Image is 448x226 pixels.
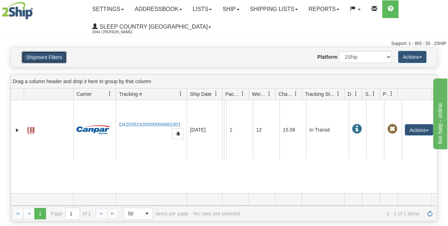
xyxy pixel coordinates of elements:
[347,91,353,98] span: Delivery Status
[87,0,129,18] a: Settings
[405,124,433,135] button: Actions
[387,124,397,134] span: Pickup Not Assigned
[119,122,181,127] a: D420352430000000681001
[123,208,153,220] span: Page sizes drop down
[226,100,253,160] td: 1
[92,29,145,36] span: 2044 / [PERSON_NAME]
[352,124,362,134] span: In Transit
[193,211,240,216] div: No rows are selected
[51,208,91,220] span: Page of 1
[2,2,33,19] img: logo2044.jpg
[432,77,447,149] iframe: chat widget
[14,127,21,134] a: Expand
[98,24,208,30] span: Sleep Country [GEOGRAPHIC_DATA]
[278,91,293,98] span: Charge
[245,211,419,216] span: 1 - 1 of 1 items
[87,18,216,36] a: Sleep Country [GEOGRAPHIC_DATA] 2044 / [PERSON_NAME]
[187,100,222,160] td: [DATE]
[383,91,389,98] span: Pickup Status
[76,125,110,134] img: 14 - Canpar
[279,100,306,160] td: 15.56
[290,88,302,100] a: Charge filter column settings
[141,208,153,219] span: select
[237,88,249,100] a: Packages filter column settings
[129,0,187,18] a: Addressbook
[11,75,437,88] div: grid grouping header
[66,208,80,219] input: Page 1
[34,208,46,219] span: Page 1
[350,88,362,100] a: Delivery Status filter column settings
[22,51,67,63] button: Shipment Filters
[224,100,226,160] td: [PERSON_NAME] [PERSON_NAME] CA [GEOGRAPHIC_DATA] SURREY V4A 3G1
[175,88,187,100] a: Tracking # filter column settings
[123,208,188,220] span: items per page
[253,100,279,160] td: 12
[190,91,211,98] span: Ship Date
[252,91,267,98] span: Weight
[187,0,217,18] a: Lists
[172,128,184,139] button: Copy to clipboard
[317,53,338,60] label: Platform
[263,88,275,100] a: Weight filter column settings
[128,210,137,217] span: 50
[303,0,345,18] a: Reports
[245,0,303,18] a: Shipping lists
[368,88,380,100] a: Shipment Issues filter column settings
[76,91,92,98] span: Carrier
[306,100,348,160] td: In Transit
[119,91,142,98] span: Tracking #
[222,100,224,160] td: Blu Sleep Shipping Department [GEOGRAPHIC_DATA] [GEOGRAPHIC_DATA] 0A5
[385,88,397,100] a: Pickup Status filter column settings
[398,51,426,63] button: Actions
[305,91,336,98] span: Tracking Status
[2,41,446,47] div: Support: 1 - 855 - 55 - 2SHIP
[365,91,371,98] span: Shipment Issues
[424,208,436,219] a: Refresh
[5,4,66,13] div: live help - online
[217,0,244,18] a: Ship
[210,88,222,100] a: Ship Date filter column settings
[104,88,116,100] a: Carrier filter column settings
[27,124,34,135] a: Label
[225,91,240,98] span: Packages
[332,88,344,100] a: Tracking Status filter column settings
